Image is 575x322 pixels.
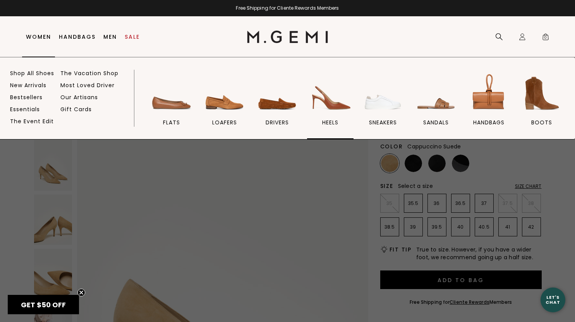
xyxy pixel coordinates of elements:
[77,289,85,296] button: Close teaser
[369,119,397,126] span: sneakers
[60,70,118,77] a: The Vacation Shop
[26,34,51,40] a: Women
[163,119,180,126] span: flats
[201,72,248,139] a: loafers
[8,295,79,314] div: GET $50 OFFClose teaser
[60,82,115,89] a: Most Loved Driver
[518,72,565,139] a: BOOTS
[10,70,54,77] a: Shop All Shoes
[309,72,352,115] img: heels
[256,72,299,115] img: drivers
[465,72,512,139] a: handbags
[60,94,98,101] a: Our Artisans
[473,119,505,126] span: handbags
[148,72,195,139] a: flats
[423,119,449,126] span: sandals
[541,295,565,305] div: Let's Chat
[307,72,354,139] a: heels
[10,82,46,89] a: New Arrivals
[10,118,54,125] a: The Event Edit
[531,119,552,126] span: BOOTS
[60,106,92,113] a: Gift Cards
[254,72,301,139] a: drivers
[212,119,237,126] span: loafers
[247,31,328,43] img: M.Gemi
[266,119,289,126] span: drivers
[10,106,40,113] a: Essentials
[542,34,549,42] span: 0
[125,34,140,40] a: Sale
[21,300,66,310] span: GET $50 OFF
[150,72,193,115] img: flats
[103,34,117,40] a: Men
[10,94,43,101] a: Bestsellers
[203,72,246,115] img: loafers
[520,72,563,115] img: BOOTS
[361,72,405,115] img: sneakers
[322,119,338,126] span: heels
[467,72,510,115] img: handbags
[360,72,407,139] a: sneakers
[413,72,460,139] a: sandals
[59,34,96,40] a: Handbags
[414,72,458,115] img: sandals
